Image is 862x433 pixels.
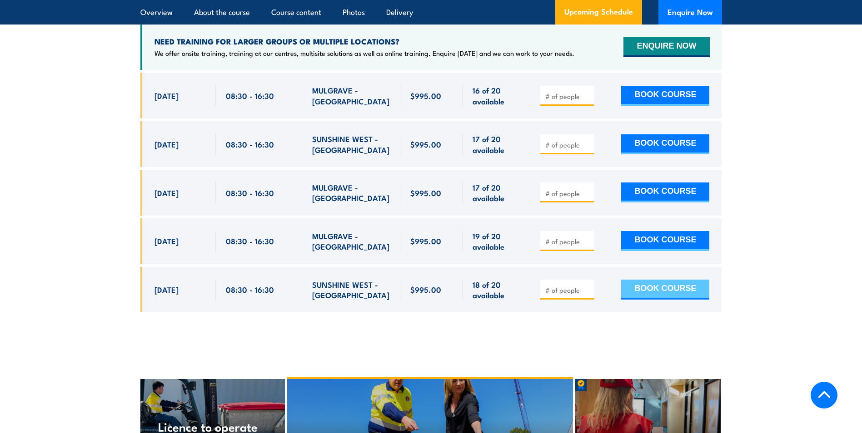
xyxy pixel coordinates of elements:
[312,85,390,106] span: MULGRAVE - [GEOGRAPHIC_DATA]
[226,284,274,295] span: 08:30 - 16:30
[545,237,591,246] input: # of people
[545,189,591,198] input: # of people
[154,187,179,198] span: [DATE]
[410,139,441,149] span: $995.00
[473,133,520,155] span: 17 of 20 available
[312,279,390,300] span: SUNSHINE WEST - [GEOGRAPHIC_DATA]
[621,86,709,106] button: BOOK COURSE
[312,133,390,155] span: SUNSHINE WEST - [GEOGRAPHIC_DATA]
[312,182,390,203] span: MULGRAVE - [GEOGRAPHIC_DATA]
[154,284,179,295] span: [DATE]
[621,134,709,154] button: BOOK COURSE
[545,285,591,295] input: # of people
[473,231,520,252] span: 19 of 20 available
[473,279,520,300] span: 18 of 20 available
[623,37,709,57] button: ENQUIRE NOW
[410,187,441,198] span: $995.00
[226,90,274,101] span: 08:30 - 16:30
[312,231,390,252] span: MULGRAVE - [GEOGRAPHIC_DATA]
[621,280,709,300] button: BOOK COURSE
[621,182,709,202] button: BOOK COURSE
[410,284,441,295] span: $995.00
[473,85,520,106] span: 16 of 20 available
[154,90,179,101] span: [DATE]
[226,187,274,198] span: 08:30 - 16:30
[473,182,520,203] span: 17 of 20 available
[154,36,574,46] h4: NEED TRAINING FOR LARGER GROUPS OR MULTIPLE LOCATIONS?
[154,236,179,246] span: [DATE]
[410,90,441,101] span: $995.00
[226,236,274,246] span: 08:30 - 16:30
[545,92,591,101] input: # of people
[154,139,179,149] span: [DATE]
[154,49,574,58] p: We offer onsite training, training at our centres, multisite solutions as well as online training...
[226,139,274,149] span: 08:30 - 16:30
[410,236,441,246] span: $995.00
[621,231,709,251] button: BOOK COURSE
[545,140,591,149] input: # of people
